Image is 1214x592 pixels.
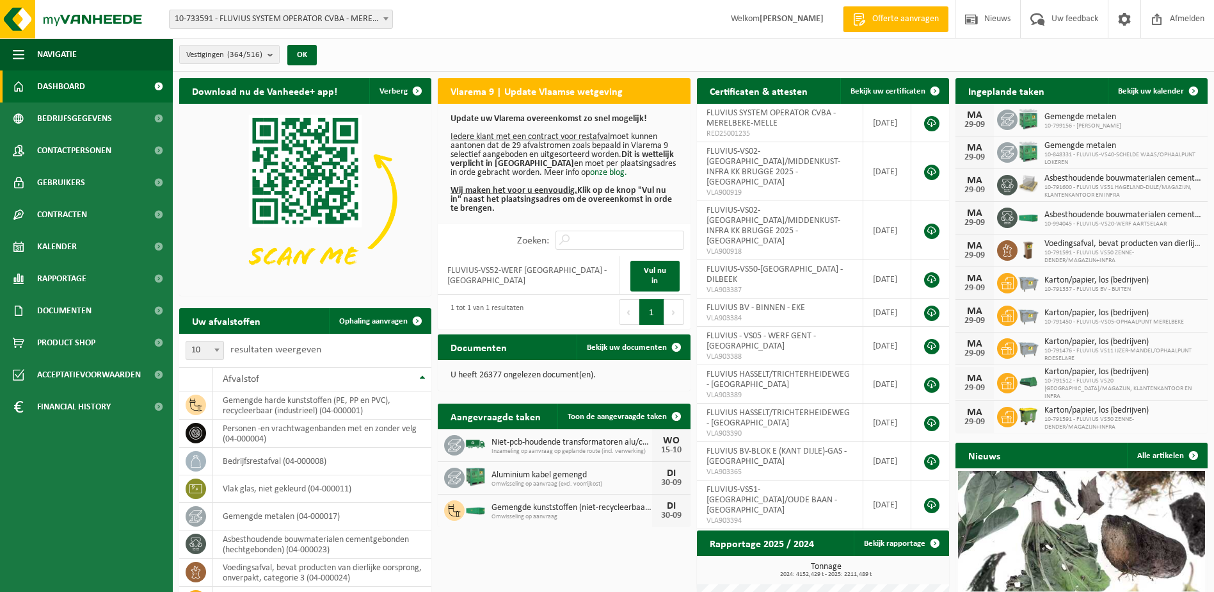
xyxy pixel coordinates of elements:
[1108,78,1206,104] a: Bekijk uw kalender
[1018,304,1039,325] img: WB-2500-GAL-GY-01
[1044,151,1201,167] span: 10-848331 - FLUVIUS-VS40-SCHELDE WAAS/OPHAALPUNT LOKEREN
[962,120,987,129] div: 29-09
[854,530,948,556] a: Bekijk rapportage
[962,110,987,120] div: MA
[630,261,680,292] a: Vul nu in
[227,51,262,59] count: (364/516)
[491,513,651,521] span: Omwisseling op aanvraag
[451,132,610,142] u: Iedere klant met een contract voor restafval
[1018,107,1039,131] img: PB-HB-1400-HPE-GN-11
[213,448,431,475] td: bedrijfsrestafval (04-000008)
[707,408,850,428] span: FLUVIUS HASSELT/TRICHTERHEIDEWEG - [GEOGRAPHIC_DATA]
[707,352,854,362] span: VLA903388
[1044,318,1184,326] span: 10-791450 - FLUVIUS-VS05-OPHAALPUNT MERELBEKE
[37,359,141,391] span: Acceptatievoorwaarden
[186,45,262,65] span: Vestigingen
[962,186,987,195] div: 29-09
[369,78,430,104] button: Verberg
[707,516,854,526] span: VLA903394
[639,299,664,325] button: 1
[186,341,224,360] span: 10
[659,479,684,488] div: 30-09
[707,331,816,351] span: FLUVIUS - VS05 - WERF GENT - [GEOGRAPHIC_DATA]
[707,467,854,477] span: VLA903365
[37,327,95,359] span: Product Shop
[451,371,677,380] p: U heeft 26377 ongelezen document(en).
[37,391,111,423] span: Financial History
[707,485,837,515] span: FLUVIUS-VS51-[GEOGRAPHIC_DATA]/OUDE BAAN - [GEOGRAPHIC_DATA]
[444,298,523,326] div: 1 tot 1 van 1 resultaten
[438,334,520,359] h2: Documenten
[213,503,431,530] td: gemengde metalen (04-000017)
[697,78,820,103] h2: Certificaten & attesten
[557,404,689,429] a: Toon de aangevraagde taken
[590,168,627,177] a: onze blog.
[438,78,635,103] h2: Vlarema 9 | Update Vlaamse wetgeving
[223,374,259,384] span: Afvalstof
[707,206,840,246] span: FLUVIUS-VS02-[GEOGRAPHIC_DATA]/MIDDENKUST-INFRA KK BRUGGE 2025 - [GEOGRAPHIC_DATA]
[863,299,911,327] td: [DATE]
[213,391,431,420] td: gemengde harde kunststoffen (PE, PP en PVC), recycleerbaar (industrieel) (04-000001)
[213,559,431,587] td: voedingsafval, bevat producten van dierlijke oorsprong, onverpakt, categorie 3 (04-000024)
[179,308,273,333] h2: Uw afvalstoffen
[707,188,854,198] span: VLA900919
[213,530,431,559] td: asbesthoudende bouwmaterialen cementgebonden (hechtgebonden) (04-000023)
[962,241,987,251] div: MA
[863,481,911,529] td: [DATE]
[962,384,987,393] div: 29-09
[1044,112,1121,122] span: Gemengde metalen
[517,236,549,246] label: Zoeken:
[6,564,214,592] iframe: chat widget
[962,349,987,358] div: 29-09
[169,10,393,29] span: 10-733591 - FLUVIUS SYSTEM OPERATOR CVBA - MERELBEKE-MELLE
[863,327,911,365] td: [DATE]
[1018,336,1039,358] img: WB-2500-GAL-GY-01
[1044,122,1121,130] span: 10-799156 - [PERSON_NAME]
[37,231,77,263] span: Kalender
[1018,376,1039,388] img: HK-XK-22-GN-00
[962,418,987,427] div: 29-09
[339,317,408,325] span: Ophaling aanvragen
[451,150,674,169] b: Dit is wettelijk verplicht in [GEOGRAPHIC_DATA]
[664,299,684,325] button: Next
[840,78,948,104] a: Bekijk uw certificaten
[1127,443,1206,468] a: Alle artikelen
[37,199,87,231] span: Contracten
[491,503,651,513] span: Gemengde kunststoffen (niet-recycleerbaar), exclusief pvc
[491,470,651,481] span: Aluminium kabel gemengd
[962,407,987,418] div: MA
[1018,405,1039,427] img: WB-1100-HPE-GN-50
[568,413,667,421] span: Toon de aangevraagde taken
[659,511,684,520] div: 30-09
[451,115,677,213] p: moet kunnen aantonen dat de 29 afvalstromen zoals bepaald in Vlarema 9 selectief aangeboden en ui...
[659,436,684,446] div: WO
[1044,337,1201,347] span: Karton/papier, los (bedrijven)
[707,265,843,284] span: FLUVIUS-VS50-[GEOGRAPHIC_DATA] - DILBEEK
[1044,239,1201,249] span: Voedingsafval, bevat producten van dierlijke oorsprong, onverpakt, categorie 3
[1018,140,1039,163] img: PB-HB-1400-HPE-GN-11
[869,13,942,26] span: Offerte aanvragen
[962,251,987,260] div: 29-09
[37,295,92,327] span: Documenten
[707,285,854,295] span: VLA903387
[1044,141,1201,151] span: Gemengde metalen
[863,260,911,299] td: [DATE]
[587,343,667,352] span: Bekijk uw documenten
[491,438,651,448] span: Niet-pcb-houdende transformatoren alu/cu wikkelingen
[1044,249,1201,265] span: 10-791591 - FLUVIUS VS50 ZENNE-DENDER/MAGAZIJN+INFRA
[962,218,987,227] div: 29-09
[863,104,911,142] td: [DATE]
[1044,286,1149,293] span: 10-791337 - FLUVIUS BV - BUITEN
[1044,174,1201,184] span: Asbesthoudende bouwmaterialen cementgebonden (hechtgebonden)
[707,429,854,439] span: VLA903390
[707,303,805,313] span: FLUVIUS BV - BINNEN - EKE
[863,142,911,201] td: [DATE]
[955,78,1057,103] h2: Ingeplande taken
[1044,308,1184,318] span: Karton/papier, los (bedrijven)
[962,306,987,317] div: MA
[863,201,911,260] td: [DATE]
[955,443,1013,468] h2: Nieuws
[465,504,486,515] img: HK-XC-20-GN-00
[329,308,430,334] a: Ophaling aanvragen
[707,129,854,139] span: RED25001235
